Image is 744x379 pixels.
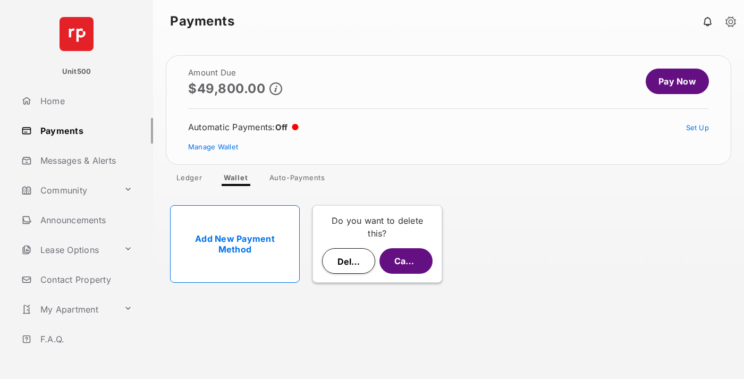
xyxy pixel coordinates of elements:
[170,205,300,283] a: Add New Payment Method
[188,122,299,132] div: Automatic Payments :
[17,118,153,144] a: Payments
[188,81,265,96] p: $49,800.00
[17,88,153,114] a: Home
[188,69,282,77] h2: Amount Due
[686,123,709,132] a: Set Up
[168,173,211,186] a: Ledger
[215,173,257,186] a: Wallet
[379,248,433,274] button: Cancel
[170,15,234,28] strong: Payments
[322,214,433,240] p: Do you want to delete this?
[322,248,375,274] button: Delete
[60,17,94,51] img: svg+xml;base64,PHN2ZyB4bWxucz0iaHR0cDovL3d3dy53My5vcmcvMjAwMC9zdmciIHdpZHRoPSI2NCIgaGVpZ2h0PSI2NC...
[337,256,365,267] span: Delete
[17,237,120,263] a: Lease Options
[17,178,120,203] a: Community
[17,267,153,292] a: Contact Property
[17,326,153,352] a: F.A.Q.
[62,66,91,77] p: Unit500
[275,122,288,132] span: Off
[188,142,238,151] a: Manage Wallet
[17,207,153,233] a: Announcements
[17,148,153,173] a: Messages & Alerts
[261,173,334,186] a: Auto-Payments
[17,297,120,322] a: My Apartment
[394,256,423,266] span: Cancel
